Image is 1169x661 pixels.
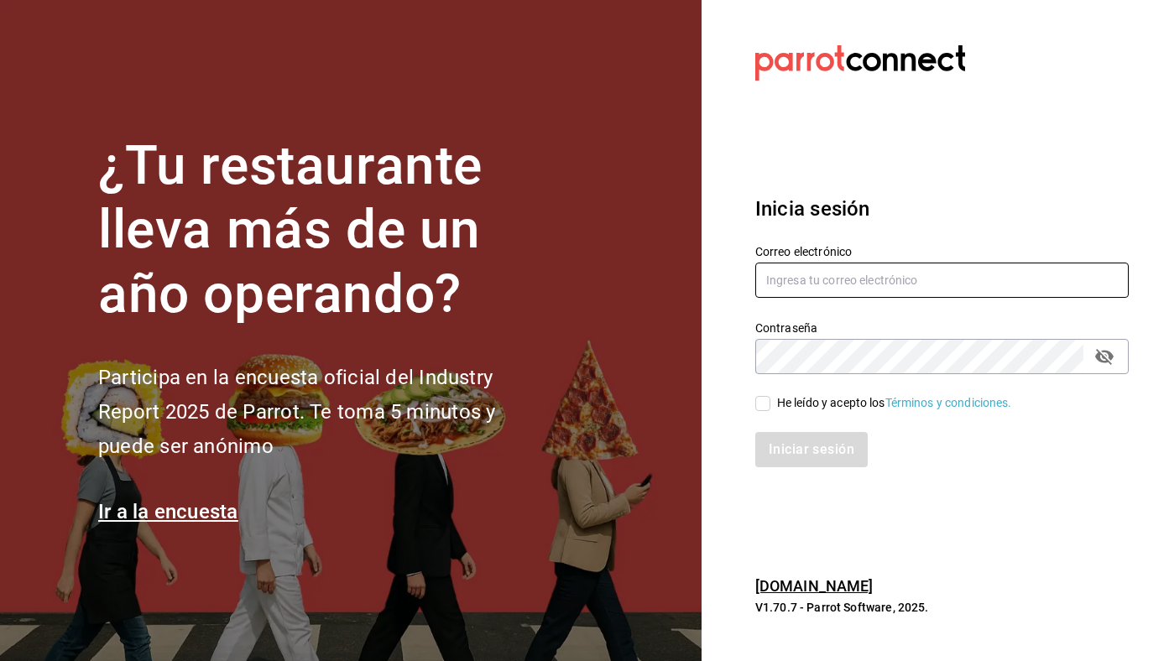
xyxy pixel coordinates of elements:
[98,500,238,523] a: Ir a la encuesta
[98,361,551,463] h2: Participa en la encuesta oficial del Industry Report 2025 de Parrot. Te toma 5 minutos y puede se...
[885,396,1012,409] a: Términos y condiciones.
[98,134,551,327] h1: ¿Tu restaurante lleva más de un año operando?
[755,599,1129,616] p: V1.70.7 - Parrot Software, 2025.
[755,263,1129,298] input: Ingresa tu correo electrónico
[1090,342,1119,371] button: passwordField
[755,321,1129,333] label: Contraseña
[777,394,1012,412] div: He leído y acepto los
[755,245,1129,257] label: Correo electrónico
[755,577,874,595] a: [DOMAIN_NAME]
[755,194,1129,224] h3: Inicia sesión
